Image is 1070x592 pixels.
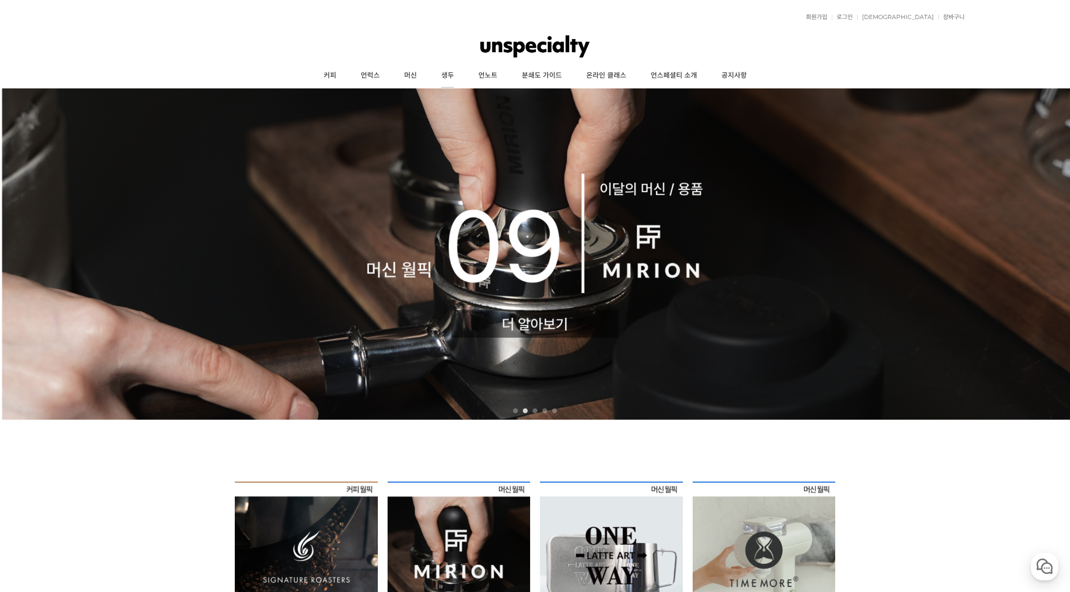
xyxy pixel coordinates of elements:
a: 회원가입 [801,14,827,20]
span: 대화 [89,325,101,333]
a: 언노트 [466,63,510,88]
a: 홈 [3,310,64,334]
span: 설정 [151,324,163,332]
a: 대화 [64,310,126,334]
a: 머신 [392,63,429,88]
a: 장바구니 [938,14,965,20]
a: 4 [542,408,547,413]
span: 홈 [31,324,37,332]
a: 언럭스 [349,63,392,88]
a: 로그인 [832,14,853,20]
a: 생두 [429,63,466,88]
a: 커피 [311,63,349,88]
a: 언스페셜티 소개 [638,63,709,88]
a: [DEMOGRAPHIC_DATA] [857,14,934,20]
a: 5 [552,408,557,413]
a: 3 [533,408,537,413]
a: 1 [513,408,518,413]
img: 언스페셜티 몰 [480,32,590,61]
a: 공지사항 [709,63,759,88]
a: 설정 [126,310,187,334]
a: 분쇄도 가이드 [510,63,574,88]
a: 2 [523,408,528,413]
a: 온라인 클래스 [574,63,638,88]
